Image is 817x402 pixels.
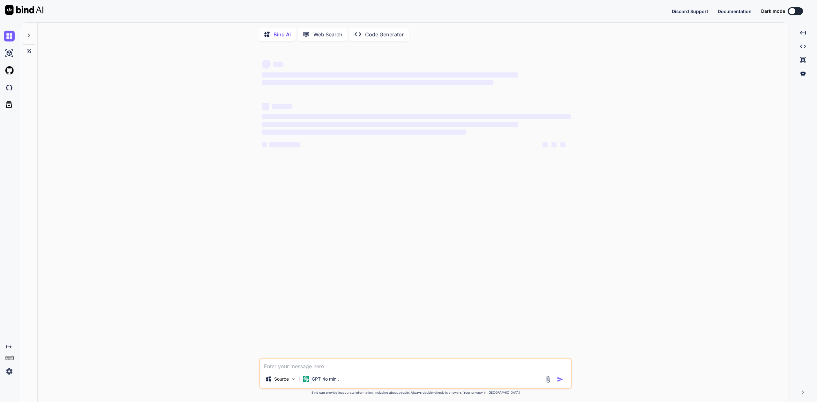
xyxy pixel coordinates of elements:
[274,31,291,38] p: Bind AI
[259,390,572,395] p: Bind can provide inaccurate information, including about people. Always double-check its answers....
[262,122,518,127] span: ‌
[262,72,518,78] span: ‌
[4,48,15,59] img: ai-studio
[262,114,571,119] span: ‌
[365,31,404,38] p: Code Generator
[4,366,15,377] img: settings
[4,65,15,76] img: githubLight
[560,142,566,147] span: ‌
[313,31,342,38] p: Web Search
[273,62,283,67] span: ‌
[303,376,309,382] img: GPT-4o mini
[544,376,552,383] img: attachment
[718,9,752,14] span: Documentation
[262,130,466,135] span: ‌
[291,376,296,382] img: Pick Models
[262,60,271,69] span: ‌
[672,8,708,15] button: Discord Support
[272,104,292,109] span: ‌
[4,82,15,93] img: darkCloudIdeIcon
[672,9,708,14] span: Discord Support
[274,376,289,382] p: Source
[557,376,563,383] img: icon
[4,31,15,41] img: chat
[761,8,785,14] span: Dark mode
[262,142,267,147] span: ‌
[262,103,269,110] span: ‌
[312,376,339,382] p: GPT-4o min..
[5,5,43,15] img: Bind AI
[543,142,548,147] span: ‌
[718,8,752,15] button: Documentation
[551,142,557,147] span: ‌
[262,80,493,85] span: ‌
[269,142,300,147] span: ‌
